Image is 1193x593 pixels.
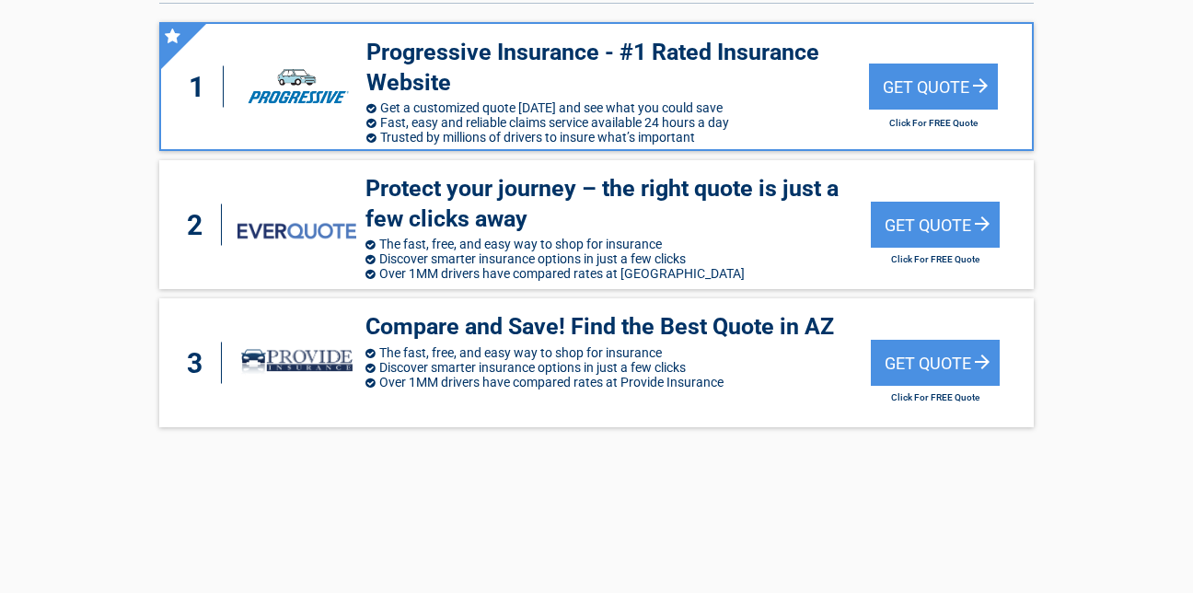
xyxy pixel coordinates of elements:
li: Trusted by millions of drivers to insure what’s important [366,130,869,145]
div: Get Quote [869,64,998,110]
h3: Protect your journey – the right quote is just a few clicks away [365,174,870,234]
img: everquote's logo [237,223,356,238]
img: provide-insurance's logo [237,334,356,391]
div: 1 [180,66,224,108]
li: Over 1MM drivers have compared rates at [GEOGRAPHIC_DATA] [365,266,870,281]
li: Over 1MM drivers have compared rates at Provide Insurance [365,375,870,390]
li: Fast, easy and reliable claims service available 24 hours a day [366,115,869,130]
li: Discover smarter insurance options in just a few clicks [365,251,870,266]
div: 2 [178,204,222,246]
li: Discover smarter insurance options in just a few clicks [365,360,870,375]
div: Get Quote [871,340,1000,386]
li: Get a customized quote [DATE] and see what you could save [366,100,869,115]
li: The fast, free, and easy way to shop for insurance [365,237,870,251]
h3: Compare and Save! Find the Best Quote in AZ [365,312,870,343]
h3: Progressive Insurance - #1 Rated Insurance Website [366,38,869,98]
h2: Click For FREE Quote [869,118,998,128]
h2: Click For FREE Quote [871,254,1000,264]
div: Get Quote [871,202,1000,248]
h2: Click For FREE Quote [871,392,1000,402]
div: 3 [178,343,222,384]
img: progressive's logo [239,58,357,115]
li: The fast, free, and easy way to shop for insurance [365,345,870,360]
